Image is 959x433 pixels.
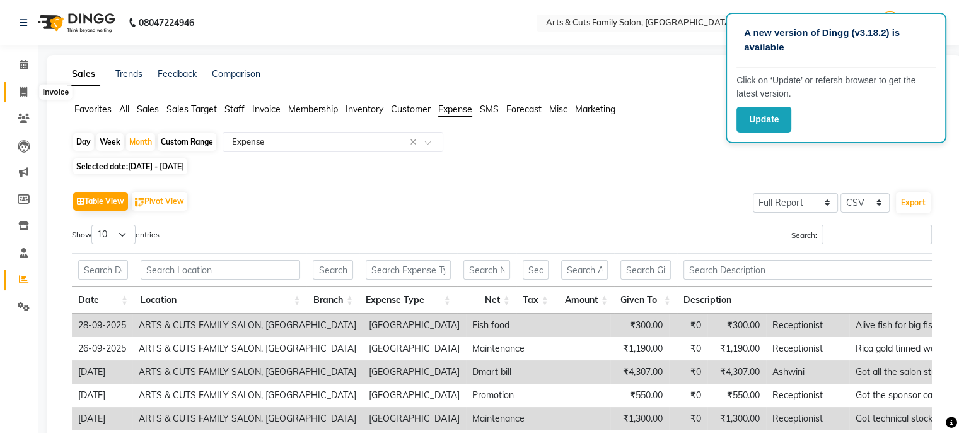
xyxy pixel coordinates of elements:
div: Day [73,133,94,151]
td: ARTS & CUTS FAMILY SALON, [GEOGRAPHIC_DATA] [132,384,363,407]
th: Amount: activate to sort column ascending [555,287,614,314]
td: [DATE] [72,407,132,430]
td: [DATE] [72,360,132,384]
th: Net: activate to sort column ascending [457,287,516,314]
img: Admin [879,11,901,33]
select: Showentries [91,225,136,244]
td: ₹1,300.00 [707,407,766,430]
div: Custom Range [158,133,216,151]
input: Search Amount [561,260,608,280]
input: Search Location [141,260,300,280]
p: A new version of Dingg (v3.18.2) is available [744,26,928,54]
input: Search Net [463,260,510,280]
td: ₹1,190.00 [610,337,669,360]
span: Clear all [410,136,421,149]
span: Customer [391,104,431,115]
td: [GEOGRAPHIC_DATA] [363,384,466,407]
input: Search: [822,225,932,244]
td: Receptionist [766,337,849,360]
a: Feedback [158,68,197,80]
td: ARTS & CUTS FAMILY SALON, [GEOGRAPHIC_DATA] [132,407,363,430]
td: [GEOGRAPHIC_DATA] [363,337,466,360]
td: Dmart bill [466,360,610,384]
td: ARTS & CUTS FAMILY SALON, [GEOGRAPHIC_DATA] [132,360,363,384]
td: [GEOGRAPHIC_DATA] [363,360,466,384]
th: Expense Type: activate to sort column ascending [359,287,457,314]
td: [DATE] [72,384,132,407]
td: ₹300.00 [707,314,766,337]
td: Maintenance [466,407,610,430]
td: Receptionist [766,314,849,337]
span: SMS [480,104,499,115]
td: Ashwini [766,360,849,384]
p: Click on ‘Update’ or refersh browser to get the latest version. [736,74,936,100]
span: Favorites [74,104,112,115]
label: Show entries [72,225,160,244]
td: ₹1,190.00 [707,337,766,360]
td: 26-09-2025 [72,337,132,360]
td: [GEOGRAPHIC_DATA] [363,407,466,430]
td: ₹550.00 [610,384,669,407]
th: Tax: activate to sort column ascending [516,287,555,314]
span: Selected date: [73,158,187,174]
td: ₹0 [669,384,707,407]
th: Branch: activate to sort column ascending [306,287,359,314]
input: Search Branch [313,260,353,280]
div: Month [126,133,155,151]
div: Invoice [40,85,72,100]
td: Receptionist [766,407,849,430]
td: ARTS & CUTS FAMILY SALON, [GEOGRAPHIC_DATA] [132,337,363,360]
label: Search: [791,225,932,244]
th: Date: activate to sort column ascending [72,287,134,314]
td: Promotion [466,384,610,407]
td: ₹0 [669,407,707,430]
span: Staff [224,104,245,115]
span: Invoice [252,104,281,115]
td: Fish food [466,314,610,337]
a: Sales [67,63,100,86]
span: [DATE] - [DATE] [128,162,184,171]
td: ₹300.00 [610,314,669,337]
td: ₹1,300.00 [610,407,669,430]
td: ₹550.00 [707,384,766,407]
span: Marketing [575,104,615,115]
span: Forecast [506,104,542,115]
span: Expense [438,104,472,115]
td: ₹0 [669,337,707,360]
td: Maintenance [466,337,610,360]
input: Search Tax [523,260,549,280]
input: Search Expense Type [366,260,451,280]
td: Receptionist [766,384,849,407]
input: Search Date [78,260,128,280]
span: Inventory [346,104,383,115]
span: Misc [549,104,567,115]
td: ₹4,307.00 [707,360,766,384]
img: pivot.png [135,198,144,207]
button: Export [896,192,931,213]
input: Search Given To [620,260,671,280]
img: logo [32,5,119,40]
th: Given To: activate to sort column ascending [614,287,677,314]
div: Week [96,133,124,151]
span: Sales [137,104,159,115]
td: ARTS & CUTS FAMILY SALON, [GEOGRAPHIC_DATA] [132,314,363,337]
span: Sales Target [166,104,217,115]
button: Update [736,107,791,133]
button: Table View [73,192,128,211]
td: ₹4,307.00 [610,360,669,384]
span: Membership [288,104,338,115]
th: Location: activate to sort column ascending [134,287,306,314]
span: All [119,104,129,115]
a: Trends [115,68,142,80]
button: Pivot View [132,192,187,211]
b: 08047224946 [139,5,194,40]
td: 28-09-2025 [72,314,132,337]
td: [GEOGRAPHIC_DATA] [363,314,466,337]
td: ₹0 [669,314,707,337]
td: ₹0 [669,360,707,384]
a: Comparison [212,68,260,80]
